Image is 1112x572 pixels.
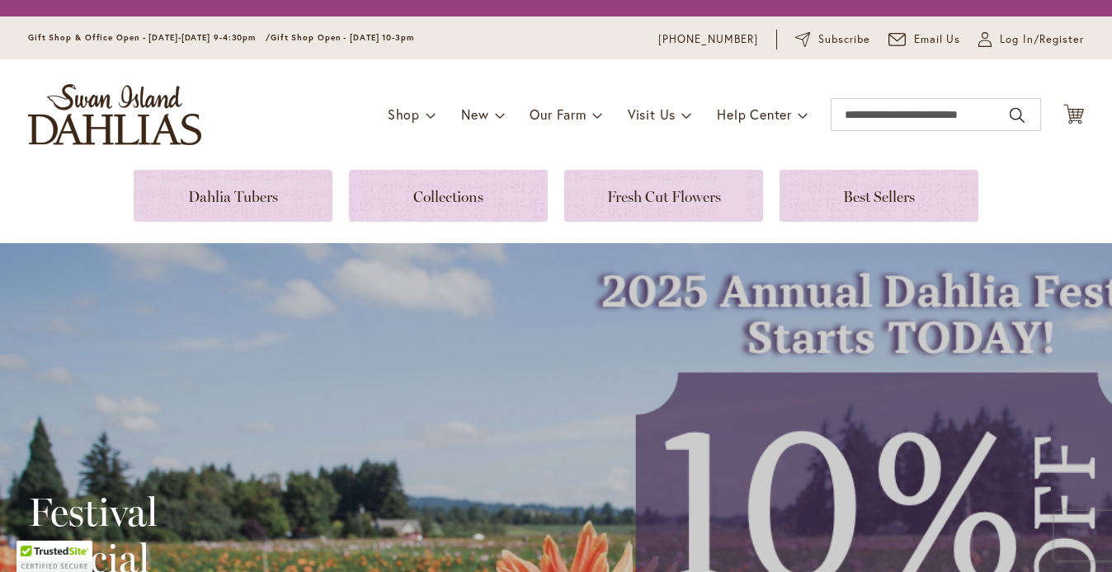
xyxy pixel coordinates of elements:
span: Visit Us [628,105,676,123]
span: Shop [388,105,420,123]
span: Our Farm [530,105,586,123]
a: [PHONE_NUMBER] [658,31,758,48]
span: Subscribe [818,31,870,48]
a: Email Us [888,31,961,48]
span: Log In/Register [1000,31,1084,48]
a: Log In/Register [978,31,1084,48]
div: TrustedSite Certified [16,541,92,572]
span: Gift Shop Open - [DATE] 10-3pm [271,32,414,43]
span: Gift Shop & Office Open - [DATE]-[DATE] 9-4:30pm / [28,32,271,43]
button: Search [1010,102,1025,129]
span: New [461,105,488,123]
a: Subscribe [795,31,870,48]
span: Email Us [914,31,961,48]
span: Help Center [717,105,792,123]
a: store logo [28,84,201,145]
